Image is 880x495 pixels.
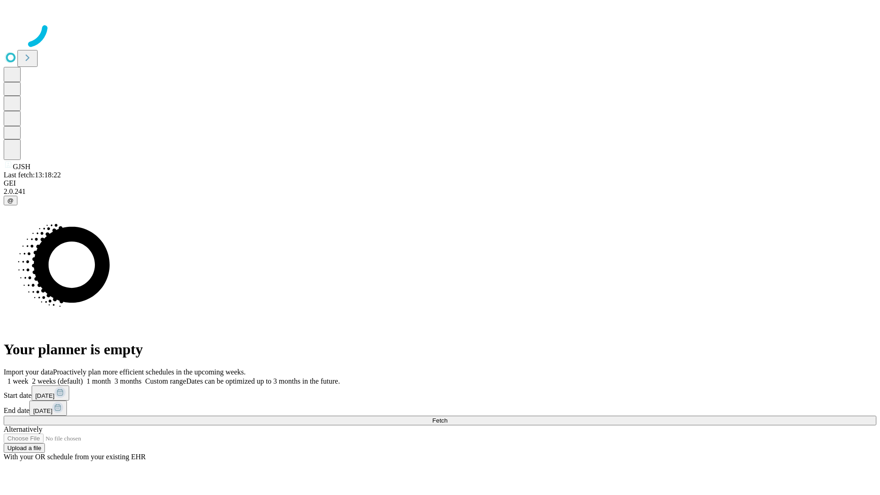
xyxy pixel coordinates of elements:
[13,163,30,170] span: GJSH
[4,196,17,205] button: @
[4,179,876,187] div: GEI
[4,385,876,401] div: Start date
[35,392,55,399] span: [DATE]
[4,187,876,196] div: 2.0.241
[4,401,876,416] div: End date
[53,368,246,376] span: Proactively plan more efficient schedules in the upcoming weeks.
[29,401,67,416] button: [DATE]
[32,385,69,401] button: [DATE]
[4,453,146,461] span: With your OR schedule from your existing EHR
[4,368,53,376] span: Import your data
[4,171,61,179] span: Last fetch: 13:18:22
[87,377,111,385] span: 1 month
[4,416,876,425] button: Fetch
[7,377,28,385] span: 1 week
[4,443,45,453] button: Upload a file
[432,417,447,424] span: Fetch
[145,377,186,385] span: Custom range
[7,197,14,204] span: @
[186,377,340,385] span: Dates can be optimized up to 3 months in the future.
[4,341,876,358] h1: Your planner is empty
[32,377,83,385] span: 2 weeks (default)
[33,407,52,414] span: [DATE]
[4,425,42,433] span: Alternatively
[115,377,142,385] span: 3 months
